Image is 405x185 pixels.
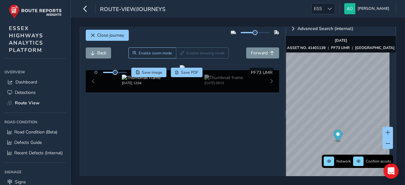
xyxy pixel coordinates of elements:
div: [DATE] 12:04 [122,81,160,85]
button: Back [86,47,111,59]
img: diamond-layout [344,3,355,14]
strong: ASSET NO. 41401139 [287,45,326,50]
strong: [DATE] [335,38,347,43]
button: PDF [171,68,203,77]
span: Detections [15,89,36,96]
span: Enable zoom mode [139,51,172,56]
span: Back [97,50,106,56]
button: Close journey [86,30,129,41]
span: Network [336,159,351,164]
img: Thumbnail frame [122,75,160,81]
span: Forward [251,50,268,56]
span: ESS [312,3,324,14]
button: [PERSON_NAME] [344,3,391,14]
img: Thumbnail frame [204,75,243,81]
span: Save PDF [181,70,198,75]
div: | | [287,45,395,50]
a: Detections [4,87,66,98]
a: Route View [4,98,66,108]
a: Expand [286,22,396,36]
div: Map marker [333,130,342,143]
span: Confirm assets [366,159,391,164]
span: [PERSON_NAME] [358,3,389,14]
button: Zoom [128,47,176,59]
span: Signs [15,179,26,185]
button: Save [131,68,166,77]
span: Road Condition (Beta) [14,129,57,135]
div: Overview [4,67,66,77]
div: Road Condition [4,117,66,127]
strong: [GEOGRAPHIC_DATA] [355,45,395,50]
div: [DATE] 09:53 [204,81,243,85]
img: rr logo [9,4,62,19]
div: Signage [4,167,66,177]
div: Open Intercom Messenger [383,163,399,179]
a: Dashboard [4,77,66,87]
span: Dashboard [16,79,37,85]
a: Recent Defects (Internal) [4,148,66,158]
span: Defects Guide [14,139,42,145]
span: ESSEX HIGHWAYS ANALYTICS PLATFORM [9,25,43,54]
a: Defects Guide [4,137,66,148]
a: Road Condition (Beta) [4,127,66,137]
span: Recent Defects (Internal) [14,150,63,156]
span: Save image [142,70,162,75]
button: Forward [246,47,279,59]
span: Route View [15,100,40,106]
span: route-view/journeys [100,5,165,14]
span: Close journey [97,32,124,38]
span: PF73 UMR [251,70,272,76]
strong: PF73 UMR [331,45,350,50]
span: Advanced Search (internal) [297,27,353,31]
